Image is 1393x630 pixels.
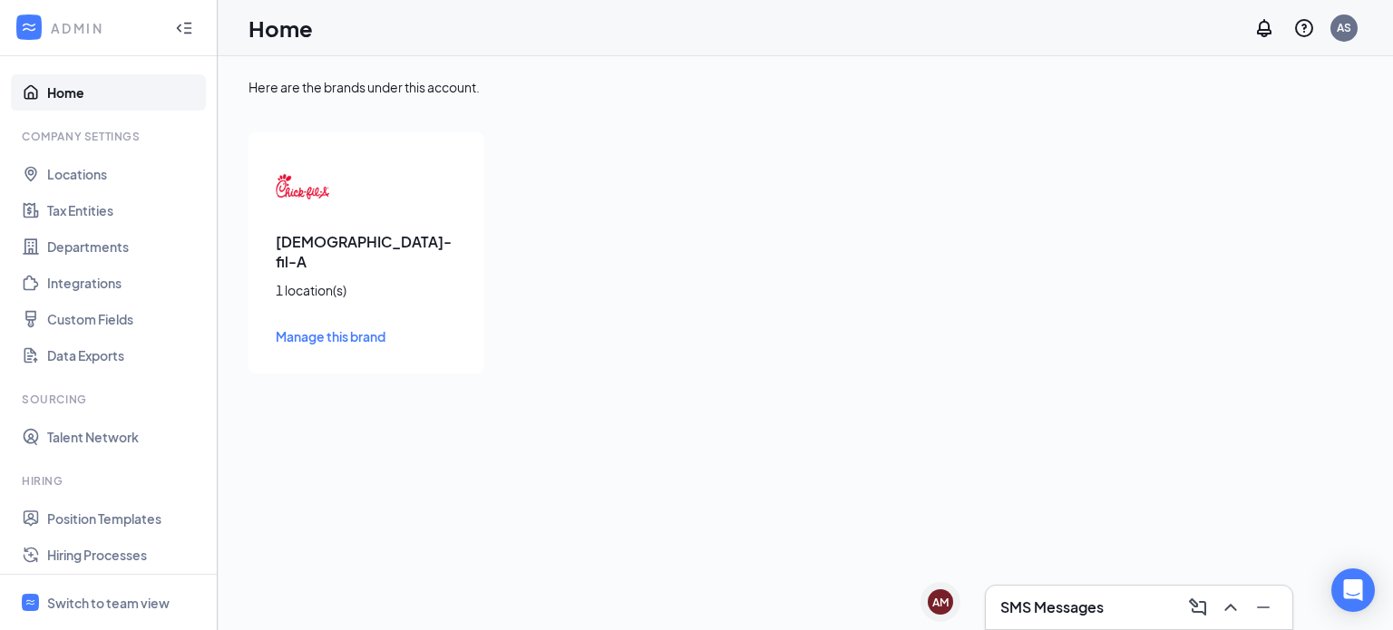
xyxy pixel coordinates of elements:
a: Departments [47,228,202,265]
button: ComposeMessage [1184,593,1213,622]
a: Manage this brand [276,326,457,346]
div: Company Settings [22,129,199,144]
a: Custom Fields [47,301,202,337]
svg: ComposeMessage [1187,596,1209,618]
button: ChevronUp [1216,593,1245,622]
a: Locations [47,156,202,192]
div: Here are the brands under this account. [248,78,1362,96]
div: Sourcing [22,392,199,407]
h3: [DEMOGRAPHIC_DATA]-fil-A [276,232,457,272]
h3: SMS Messages [1000,597,1104,617]
a: Home [47,74,202,111]
div: Open Intercom Messenger [1331,568,1375,612]
a: Tax Entities [47,192,202,228]
span: Manage this brand [276,328,385,344]
a: Evaluation Plan [47,573,202,609]
h1: Home [248,13,313,44]
svg: Collapse [175,19,193,37]
a: Talent Network [47,419,202,455]
a: Hiring Processes [47,537,202,573]
a: Data Exports [47,337,202,373]
div: 1 location(s) [276,281,457,299]
button: Minimize [1249,593,1278,622]
svg: QuestionInfo [1293,17,1315,39]
img: Chick-fil-A logo [276,160,330,214]
div: AS [1337,20,1351,35]
div: Switch to team view [47,594,170,612]
svg: WorkstreamLogo [24,596,36,608]
div: AM [932,595,949,610]
a: Position Templates [47,500,202,537]
div: Hiring [22,473,199,489]
svg: Notifications [1253,17,1275,39]
svg: Minimize [1252,596,1274,618]
div: ADMIN [51,19,159,37]
a: Integrations [47,265,202,301]
svg: WorkstreamLogo [20,18,38,36]
svg: ChevronUp [1220,596,1242,618]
